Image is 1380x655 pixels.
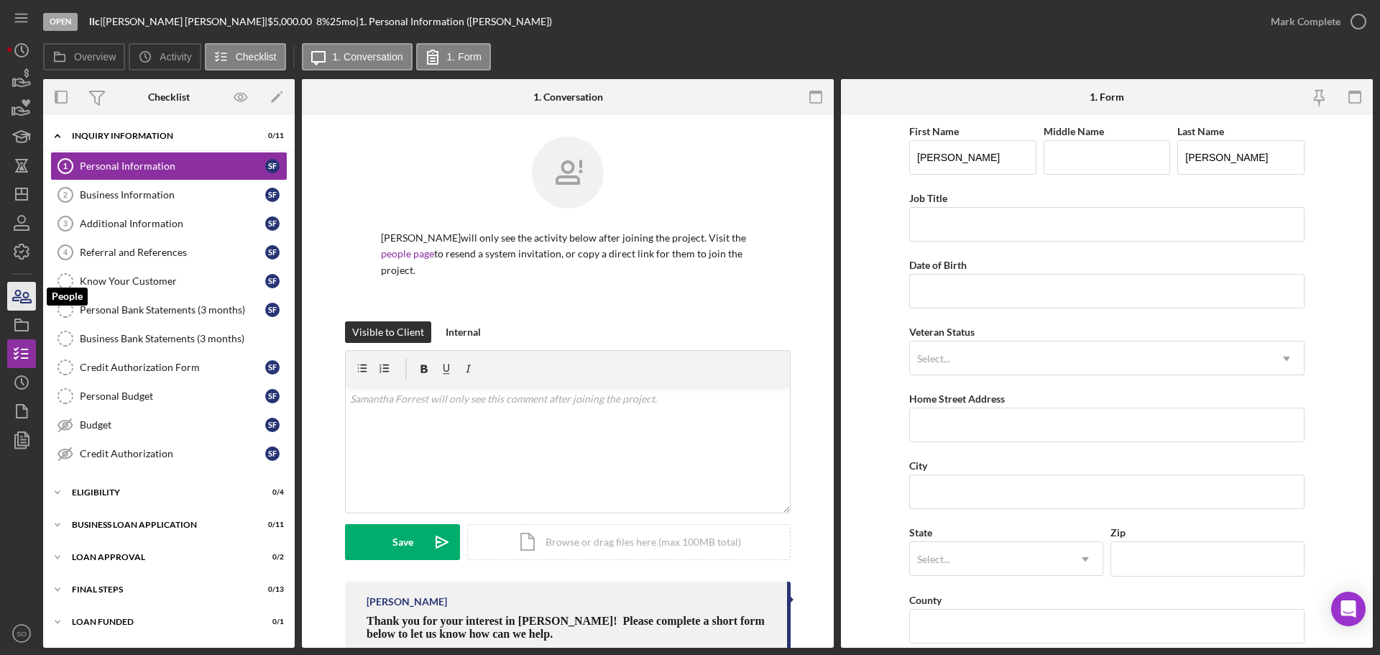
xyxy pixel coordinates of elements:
div: Credit Authorization Form [80,362,265,373]
button: Checklist [205,43,286,70]
div: Referral and References [80,247,265,258]
button: Internal [438,321,488,343]
div: Budget [80,419,265,431]
label: Middle Name [1044,125,1104,137]
a: people page [381,247,434,260]
label: Overview [74,51,116,63]
div: Mark Complete [1271,7,1340,36]
div: S F [265,446,280,461]
div: 0 / 2 [258,553,284,562]
a: Business Bank Statements (3 months) [50,324,287,353]
a: Credit Authorization FormSF [50,353,287,382]
label: Checklist [236,51,277,63]
a: Know Your CustomerSF [50,267,287,296]
div: Credit Authorization [80,448,265,459]
div: $5,000.00 [267,16,316,27]
text: SO [17,630,27,638]
div: 1. Conversation [533,91,603,103]
p: [PERSON_NAME] will only see the activity below after joining the project. Visit the to resend a s... [381,230,755,278]
div: S F [265,188,280,202]
div: 0 / 11 [258,521,284,529]
tspan: 2 [63,191,68,199]
div: Business Bank Statements (3 months) [80,333,287,344]
button: Overview [43,43,125,70]
div: Checklist [148,91,190,103]
div: INQUIRY INFORMATION [72,132,248,140]
div: Open Intercom Messenger [1331,592,1366,626]
div: Personal Information [80,160,265,172]
div: S F [265,245,280,260]
div: BUSINESS LOAN APPLICATION [72,521,248,529]
div: Select... [917,554,950,565]
div: Eligibility [72,488,248,497]
span: Thank you for your interest in [PERSON_NAME]! Please complete a short form below to let us know h... [367,615,765,640]
label: Date of Birth [909,259,967,271]
a: 1Personal InformationSF [50,152,287,180]
div: Select... [917,353,950,365]
label: County [909,594,942,606]
div: Visible to Client [352,321,424,343]
label: Home Street Address [909,393,1005,405]
label: Activity [160,51,191,63]
div: LOAN FUNDED [72,618,248,626]
div: S F [265,274,280,288]
a: BudgetSF [50,411,287,439]
label: Zip [1110,526,1126,539]
button: Save [345,524,460,560]
tspan: 1 [63,162,68,170]
a: 2Business InformationSF [50,180,287,209]
tspan: 3 [63,219,68,228]
a: Personal Bank Statements (3 months)SF [50,296,287,324]
b: llc [89,15,100,27]
label: First Name [909,125,959,137]
div: S F [265,360,280,375]
div: S F [265,389,280,403]
button: 1. Conversation [302,43,413,70]
div: S F [265,216,280,231]
div: Personal Bank Statements (3 months) [80,304,265,316]
div: Business Information [80,189,265,201]
div: Personal Budget [80,390,265,402]
button: 1. Form [416,43,491,70]
div: Loan Approval [72,553,248,562]
button: Mark Complete [1256,7,1373,36]
div: Internal [446,321,481,343]
label: 1. Conversation [333,51,403,63]
button: Activity [129,43,201,70]
div: Additional Information [80,218,265,229]
div: 1. Form [1090,91,1124,103]
div: Final Steps [72,585,248,594]
div: 0 / 1 [258,618,284,626]
label: 1. Form [447,51,482,63]
div: | [89,16,103,27]
a: Personal BudgetSF [50,382,287,411]
a: 4Referral and ReferencesSF [50,238,287,267]
div: 25 mo [330,16,356,27]
tspan: 4 [63,248,68,257]
div: 0 / 11 [258,132,284,140]
a: Credit AuthorizationSF [50,439,287,468]
label: City [909,459,927,472]
div: 0 / 4 [258,488,284,497]
div: S F [265,159,280,173]
label: Last Name [1177,125,1224,137]
div: [PERSON_NAME] [PERSON_NAME] | [103,16,267,27]
button: Visible to Client [345,321,431,343]
label: Job Title [909,192,947,204]
div: | 1. Personal Information ([PERSON_NAME]) [356,16,552,27]
div: S F [265,303,280,317]
div: Know Your Customer [80,275,265,287]
button: SO [7,619,36,648]
div: Open [43,13,78,31]
div: 0 / 13 [258,585,284,594]
div: [PERSON_NAME] [367,596,447,608]
div: 8 % [316,16,330,27]
div: Save [392,524,413,560]
a: 3Additional InformationSF [50,209,287,238]
div: S F [265,418,280,432]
